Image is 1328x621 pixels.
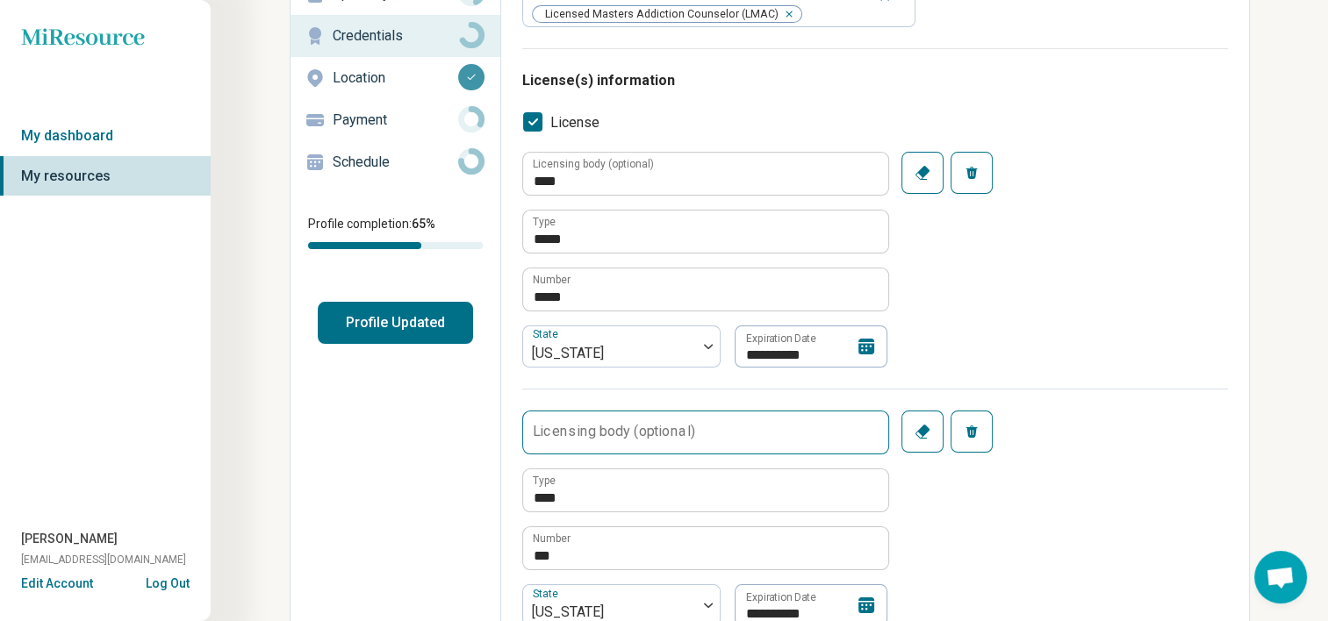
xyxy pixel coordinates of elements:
[333,25,458,46] p: Credentials
[291,141,500,183] a: Schedule
[550,112,599,133] span: License
[522,70,1228,91] h3: License(s) information
[308,242,483,249] div: Profile completion
[533,588,562,600] label: State
[523,469,888,511] input: credential.licenses.1.name
[291,15,500,57] a: Credentials
[412,217,435,231] span: 65 %
[533,425,695,439] label: Licensing body (optional)
[333,152,458,173] p: Schedule
[333,110,458,131] p: Payment
[318,302,473,344] button: Profile Updated
[533,475,556,486] label: Type
[291,99,500,141] a: Payment
[533,329,562,341] label: State
[333,68,458,89] p: Location
[291,57,500,99] a: Location
[21,530,118,548] span: [PERSON_NAME]
[146,575,190,589] button: Log Out
[21,552,186,567] span: [EMAIL_ADDRESS][DOMAIN_NAME]
[533,533,571,544] label: Number
[1254,551,1307,603] div: Open chat
[533,159,654,169] label: Licensing body (optional)
[533,217,556,227] label: Type
[533,6,784,23] span: Licensed Masters Addiction Counselor (LMAC)
[21,575,93,593] button: Edit Account
[523,211,888,253] input: credential.licenses.0.name
[533,275,571,285] label: Number
[291,204,500,260] div: Profile completion:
